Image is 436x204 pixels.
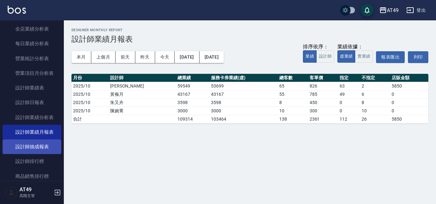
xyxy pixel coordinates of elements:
[278,98,308,107] td: 8
[3,81,61,95] a: 設計師業績表
[109,82,176,90] td: [PERSON_NAME]
[390,90,428,98] td: 0
[135,51,155,63] button: 昨天
[337,44,373,50] div: 業績依據：
[360,74,390,82] th: 不指定
[308,90,338,98] td: 785
[19,186,52,193] h5: AT49
[8,6,26,14] img: Logo
[338,74,360,82] th: 指定
[303,50,317,63] button: 業績
[361,4,373,17] button: save
[19,193,52,199] p: 高階主管
[176,90,209,98] td: 43167
[71,28,428,32] h2: Designer Monthly Report
[3,154,61,169] a: 設計師排行榜
[360,82,390,90] td: 2
[71,74,428,123] table: a dense table
[308,82,338,90] td: 826
[338,90,360,98] td: 49
[408,51,428,63] button: 列印
[91,51,116,63] button: 上個月
[360,107,390,115] td: 10
[316,50,334,63] button: 設計師
[176,107,209,115] td: 3000
[308,115,338,123] td: 2361
[390,115,428,123] td: 5850
[338,98,360,107] td: 0
[3,22,61,36] a: 全店業績分析表
[71,90,109,98] td: 2025/10
[308,107,338,115] td: 300
[71,107,109,115] td: 2025/10
[176,74,209,82] th: 總業績
[377,4,401,17] button: AT49
[303,44,334,50] div: 排序依序：
[278,115,308,123] td: 138
[71,98,109,107] td: 2025/10
[176,82,209,90] td: 59549
[209,90,278,98] td: 43167
[155,51,175,63] button: 今天
[337,50,355,63] button: 虛業績
[360,98,390,107] td: 8
[109,74,176,82] th: 設計師
[71,74,109,82] th: 月份
[308,74,338,82] th: 客單價
[390,82,428,90] td: 5850
[360,115,390,123] td: 26
[71,51,91,63] button: 本月
[355,50,373,63] button: 實業績
[3,36,61,51] a: 每日業績分析表
[390,98,428,107] td: 0
[278,74,308,82] th: 總客數
[71,82,109,90] td: 2025/10
[338,82,360,90] td: 63
[387,6,399,14] div: AT49
[390,107,428,115] td: 0
[390,74,428,82] th: 店販金額
[3,169,61,184] a: 商品銷售排行榜
[176,115,209,123] td: 109314
[5,186,18,199] img: Person
[278,107,308,115] td: 10
[71,35,428,44] h3: 設計師業績月報表
[209,82,278,90] td: 53699
[338,115,360,123] td: 112
[3,95,61,110] a: 設計師日報表
[404,4,428,16] button: 登出
[199,51,224,63] button: [DATE]
[209,115,278,123] td: 103464
[209,98,278,107] td: 3598
[3,51,61,66] a: 營業統計分析表
[3,110,61,125] a: 設計師業績分析表
[376,51,405,63] button: 報表匯出
[338,107,360,115] td: 0
[360,90,390,98] td: 6
[278,90,308,98] td: 55
[278,82,308,90] td: 65
[3,125,61,139] a: 設計師業績月報表
[209,107,278,115] td: 3000
[209,74,278,82] th: 服務卡券業績(虛)
[175,51,199,63] button: [DATE]
[116,51,135,63] button: 前天
[3,139,61,154] a: 設計師抽成報表
[176,98,209,107] td: 3598
[109,107,176,115] td: 陳婉菁
[308,98,338,107] td: 450
[3,66,61,81] a: 營業項目月分析表
[71,115,109,123] td: 合計
[109,90,176,98] td: 黃褓月
[109,98,176,107] td: 朱又卉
